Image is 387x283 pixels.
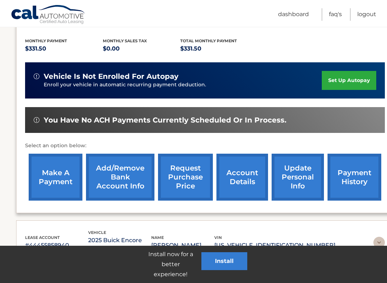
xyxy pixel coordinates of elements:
[103,44,181,54] p: $0.00
[25,235,60,240] span: lease account
[214,240,335,250] p: [US_VEHICLE_IDENTIFICATION_NUMBER]
[328,154,381,201] a: payment history
[373,237,385,248] img: accordion-rest.svg
[216,154,268,201] a: account details
[180,38,237,43] span: Total Monthly Payment
[25,141,385,150] p: Select an option below:
[272,154,324,201] a: update personal info
[103,38,147,43] span: Monthly sales Tax
[158,154,213,201] a: request purchase price
[88,230,106,235] span: vehicle
[180,44,258,54] p: $331.50
[44,81,322,89] p: Enroll your vehicle in automatic recurring payment deduction.
[201,252,247,270] button: Install
[357,8,376,21] a: Logout
[329,8,342,21] a: FAQ's
[151,240,214,250] p: [PERSON_NAME]
[25,44,103,54] p: $331.50
[88,235,151,255] p: 2025 Buick Encore GX
[44,72,178,81] span: vehicle is not enrolled for autopay
[322,71,376,90] a: set up autopay
[25,240,88,250] p: #44455858940
[44,116,286,125] span: You have no ACH payments currently scheduled or in process.
[11,5,86,25] a: Cal Automotive
[140,249,201,279] p: Install now for a better experience!
[29,154,82,201] a: make a payment
[214,235,222,240] span: vin
[86,154,154,201] a: Add/Remove bank account info
[34,117,39,123] img: alert-white.svg
[34,73,39,79] img: alert-white.svg
[25,38,67,43] span: Monthly Payment
[278,8,309,21] a: Dashboard
[151,235,164,240] span: name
